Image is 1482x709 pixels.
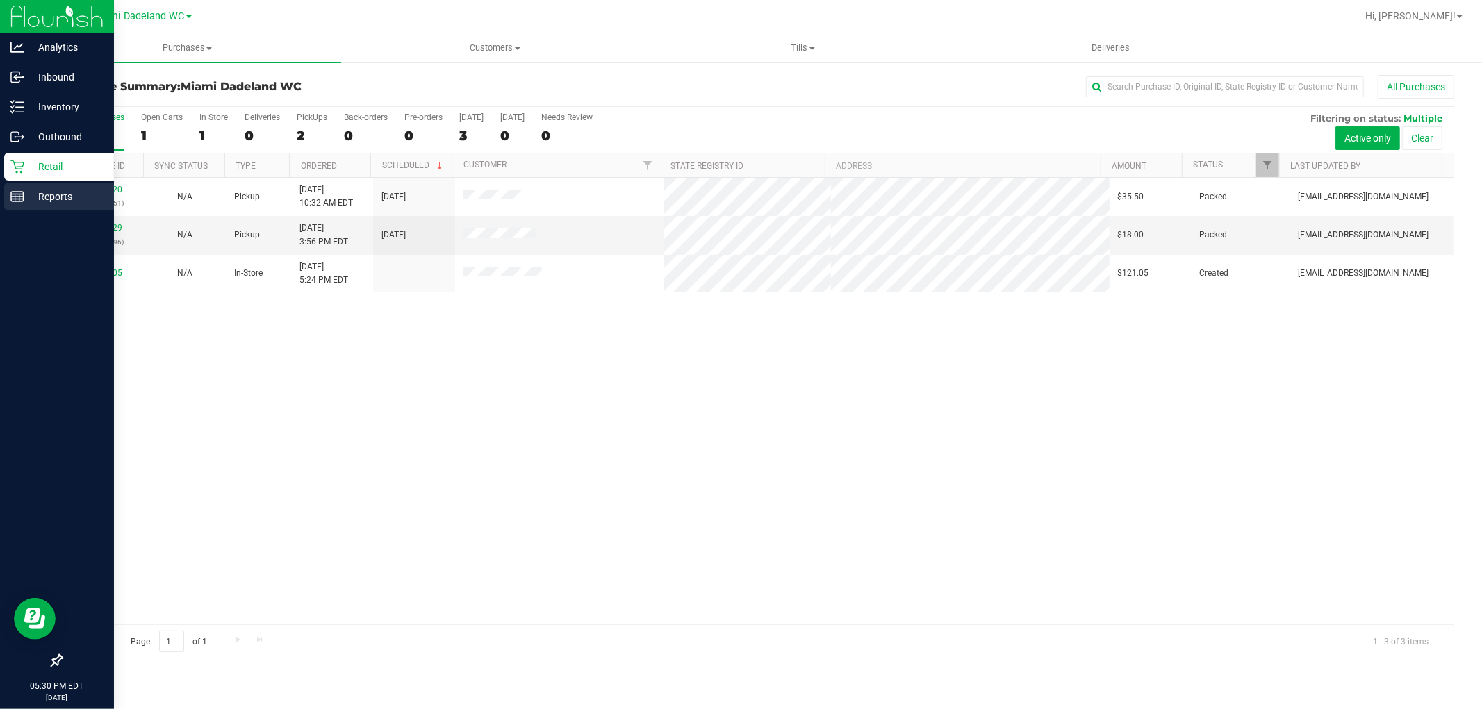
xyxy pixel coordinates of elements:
a: 12002420 [83,185,122,194]
span: Packed [1200,228,1228,242]
a: Customers [341,33,649,62]
div: Back-orders [344,112,388,122]
p: Inbound [24,69,108,85]
a: 12005405 [83,268,122,278]
div: 0 [541,128,593,144]
p: 05:30 PM EDT [6,680,108,692]
a: Type [236,161,256,171]
a: Customer [463,160,507,169]
span: Multiple [1403,112,1442,124]
span: [DATE] [381,228,406,242]
span: Miami Dadeland WC [92,10,185,22]
span: Not Applicable [177,268,192,278]
a: 12004329 [83,223,122,233]
span: $121.05 [1118,267,1149,280]
button: All Purchases [1378,75,1454,99]
p: Analytics [24,39,108,56]
div: In Store [199,112,228,122]
a: Filter [636,153,659,177]
h3: Purchase Summary: [61,81,525,93]
span: $35.50 [1118,190,1144,203]
button: N/A [177,190,192,203]
span: In-Store [234,267,263,280]
a: Purchases [33,33,341,62]
button: Clear [1402,126,1442,150]
button: N/A [177,228,192,242]
p: Inventory [24,99,108,115]
span: Not Applicable [177,192,192,201]
span: [DATE] [381,190,406,203]
span: [DATE] 5:24 PM EDT [299,260,348,287]
p: Outbound [24,128,108,145]
span: Hi, [PERSON_NAME]! [1365,10,1456,22]
div: 0 [344,128,388,144]
div: Needs Review [541,112,593,122]
div: [DATE] [459,112,484,122]
span: Tills [650,42,956,54]
a: State Registry ID [670,161,743,171]
span: [EMAIL_ADDRESS][DOMAIN_NAME] [1298,228,1429,242]
a: Ordered [301,161,337,171]
span: Not Applicable [177,230,192,240]
span: [DATE] 3:56 PM EDT [299,222,348,248]
a: Status [1193,160,1223,169]
p: [DATE] [6,692,108,703]
p: Reports [24,188,108,205]
input: Search Purchase ID, Original ID, State Registry ID or Customer Name... [1086,76,1364,97]
inline-svg: Analytics [10,40,24,54]
span: 1 - 3 of 3 items [1362,631,1440,651]
span: Packed [1200,190,1228,203]
span: [EMAIL_ADDRESS][DOMAIN_NAME] [1298,267,1429,280]
span: Customers [342,42,648,54]
a: Filter [1256,153,1279,177]
div: 0 [245,128,280,144]
span: [EMAIL_ADDRESS][DOMAIN_NAME] [1298,190,1429,203]
inline-svg: Outbound [10,130,24,144]
div: 0 [404,128,443,144]
span: Pickup [234,228,260,242]
span: Page of 1 [119,631,219,652]
inline-svg: Inventory [10,100,24,114]
inline-svg: Inbound [10,70,24,84]
span: Pickup [234,190,260,203]
div: 3 [459,128,484,144]
a: Sync Status [154,161,208,171]
a: Deliveries [957,33,1265,62]
span: Created [1200,267,1229,280]
input: 1 [159,631,184,652]
a: Amount [1112,161,1146,171]
div: 0 [500,128,525,144]
div: Pre-orders [404,112,443,122]
span: $18.00 [1118,228,1144,242]
span: Filtering on status: [1310,112,1401,124]
div: Open Carts [141,112,183,122]
div: 1 [199,128,228,144]
a: Scheduled [382,160,445,170]
button: N/A [177,267,192,280]
div: [DATE] [500,112,525,122]
div: 2 [297,128,327,144]
span: Deliveries [1073,42,1148,54]
inline-svg: Reports [10,190,24,203]
iframe: Resource center [14,598,56,640]
span: Miami Dadeland WC [181,80,302,93]
a: Last Updated By [1291,161,1361,171]
div: 1 [141,128,183,144]
button: Active only [1335,126,1400,150]
th: Address [825,153,1101,178]
p: Retail [24,158,108,175]
span: [DATE] 10:32 AM EDT [299,183,353,210]
div: PickUps [297,112,327,122]
inline-svg: Retail [10,160,24,174]
div: Deliveries [245,112,280,122]
span: Purchases [33,42,341,54]
a: Tills [649,33,957,62]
